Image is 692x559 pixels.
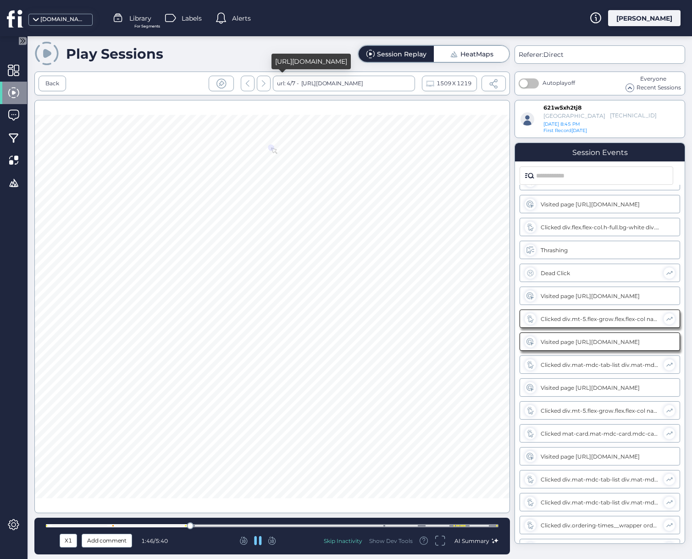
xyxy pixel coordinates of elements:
div: Skip Inactivity [324,537,362,545]
span: Alerts [232,13,251,23]
div: Visited page [URL][DOMAIN_NAME] [541,453,660,460]
span: Library [129,13,151,23]
div: [PERSON_NAME] [608,10,681,26]
div: Clicked div.mat-mdc-tab-list div.mat-mdc-tab-labels div#mat-tab-label-1-1.mdc-tab.mat-mdc-tab.mat... [541,476,659,483]
span: AI Summary [454,537,489,544]
div: [GEOGRAPHIC_DATA] [543,112,605,119]
div: 621w5xh2tj8 [543,104,588,112]
div: Play Sessions [66,45,163,62]
span: 1509 X 1219 [437,78,471,89]
div: [URL][DOMAIN_NAME] [271,54,351,69]
div: Everyone [626,75,681,83]
div: url: 4/7 - [273,76,415,91]
span: off [568,79,575,86]
span: For Segments [134,23,160,29]
span: Add comment [87,536,127,546]
div: Clicked div.mt-5.flex-grow.flex.flex-col nav.flex-1.px-2.pb-4.space-y-1.menu-item div.ng-star-ins... [541,315,659,322]
div: Show Dev Tools [369,537,413,545]
div: HeatMaps [460,51,493,57]
div: Session Replay [377,51,426,57]
span: Direct [543,50,564,59]
div: Dead Click [541,270,659,277]
div: Clicked div.mt-5.flex-grow.flex.flex-col nav.flex-1.px-2.pb-4.space-y-1.menu-item div.ng-star-ins... [541,407,659,414]
span: 5:40 [155,537,168,544]
div: Visited page [URL][DOMAIN_NAME] [541,338,660,345]
div: Visited page [URL][DOMAIN_NAME] [541,201,660,208]
div: Clicked div.flex.flex-col.h-full.bg-white div.mt-5.flex-grow.flex.flex-col nav.flex-1.px-2.pb-4.s... [541,224,660,231]
div: Thrashing [541,247,660,254]
div: [DATE] [543,127,593,134]
div: Visited page [URL][DOMAIN_NAME] [541,293,660,299]
div: [DATE] 8:45 PM [543,121,616,127]
span: 1:46 [141,537,154,544]
div: Clicked div.ordering-times__wrapper orderadmin-calendar-day.ng-star-inserted orderadmin-multi-tim... [541,522,659,529]
div: [DOMAIN_NAME] [40,15,86,24]
span: First Record [543,127,571,133]
div: Visited page [URL][DOMAIN_NAME] [541,384,660,391]
span: Labels [182,13,202,23]
div: Clicked mat-card.mat-mdc-card.mdc-card.modules__card mat-card-content.mat-mdc-card-content ordera... [541,430,659,437]
div: Clicked div.mat-mdc-tab-list div.mat-mdc-tab-labels div#mat-tab-label-1-0.mdc-tab.mat-mdc-tab.mat... [541,499,659,506]
div: [URL][DOMAIN_NAME] [299,76,363,91]
span: Referer: [519,50,543,59]
div: Session Events [572,148,628,157]
div: / [141,537,173,544]
span: Recent Sessions [637,83,681,92]
div: [TECHNICAL_ID] [610,112,646,120]
span: Autoplay [543,79,575,86]
div: Clicked div.mat-mdc-tab-list div.mat-mdc-tab-labels div#mat-tab-label-0-3.mdc-tab.mat-mdc-tab.mat... [541,361,659,368]
div: X1 [62,536,75,546]
div: Back [45,79,59,88]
